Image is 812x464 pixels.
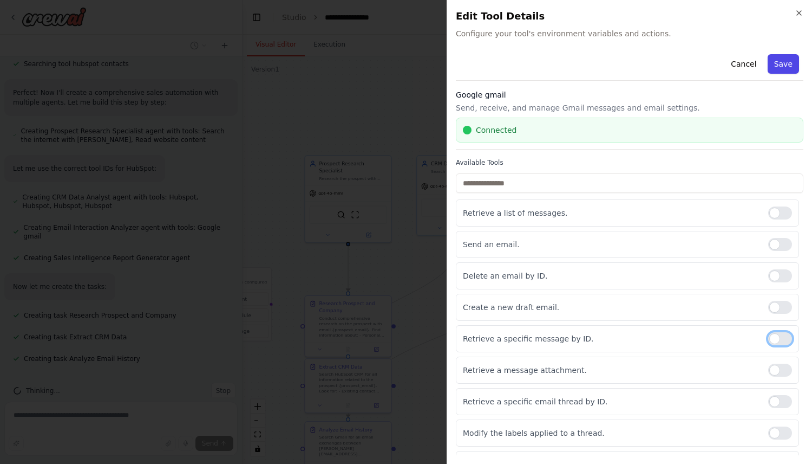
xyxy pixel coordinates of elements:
[456,158,803,167] label: Available Tools
[476,125,516,136] span: Connected
[456,9,803,24] h2: Edit Tool Details
[456,28,803,39] span: Configure your tool's environment variables and actions.
[768,54,799,74] button: Save
[456,89,803,100] h3: Google gmail
[724,54,763,74] button: Cancel
[456,102,803,113] p: Send, receive, and manage Gmail messages and email settings.
[463,208,759,218] p: Retrieve a list of messages.
[463,396,759,407] p: Retrieve a specific email thread by ID.
[463,365,759,376] p: Retrieve a message attachment.
[463,302,759,313] p: Create a new draft email.
[463,270,759,281] p: Delete an email by ID.
[463,333,759,344] p: Retrieve a specific message by ID.
[463,239,759,250] p: Send an email.
[463,428,759,439] p: Modify the labels applied to a thread.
